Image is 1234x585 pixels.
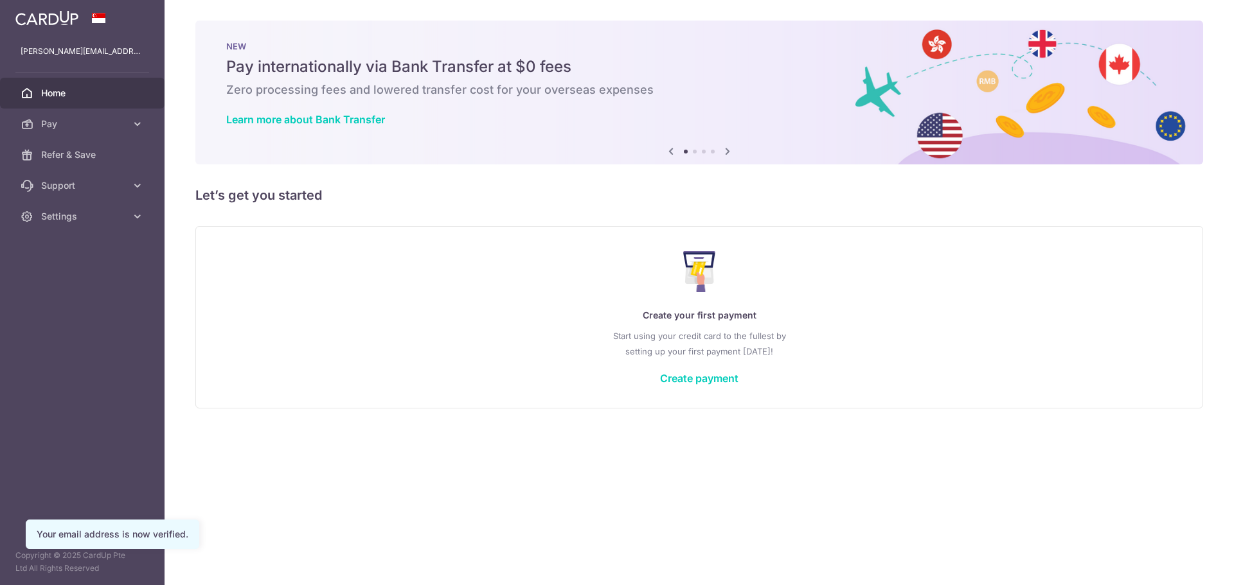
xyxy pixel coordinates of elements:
div: Your email address is now verified. [37,528,188,541]
span: Refer & Save [41,148,126,161]
h6: Zero processing fees and lowered transfer cost for your overseas expenses [226,82,1172,98]
h5: Let’s get you started [195,185,1203,205]
h5: Pay internationally via Bank Transfer at $0 fees [226,57,1172,77]
p: Create your first payment [222,308,1177,323]
span: Pay [41,118,126,130]
span: Home [41,87,126,100]
img: Bank transfer banner [195,21,1203,164]
img: Make Payment [683,251,716,292]
span: Settings [41,210,126,223]
p: NEW [226,41,1172,51]
a: Learn more about Bank Transfer [226,113,385,126]
a: Create payment [660,372,738,385]
img: CardUp [15,10,78,26]
p: Start using your credit card to the fullest by setting up your first payment [DATE]! [222,328,1177,359]
span: Support [41,179,126,192]
p: [PERSON_NAME][EMAIL_ADDRESS][DOMAIN_NAME] [21,45,144,58]
iframe: ウィジェットを開いて詳しい情報を確認できます [1150,546,1221,579]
